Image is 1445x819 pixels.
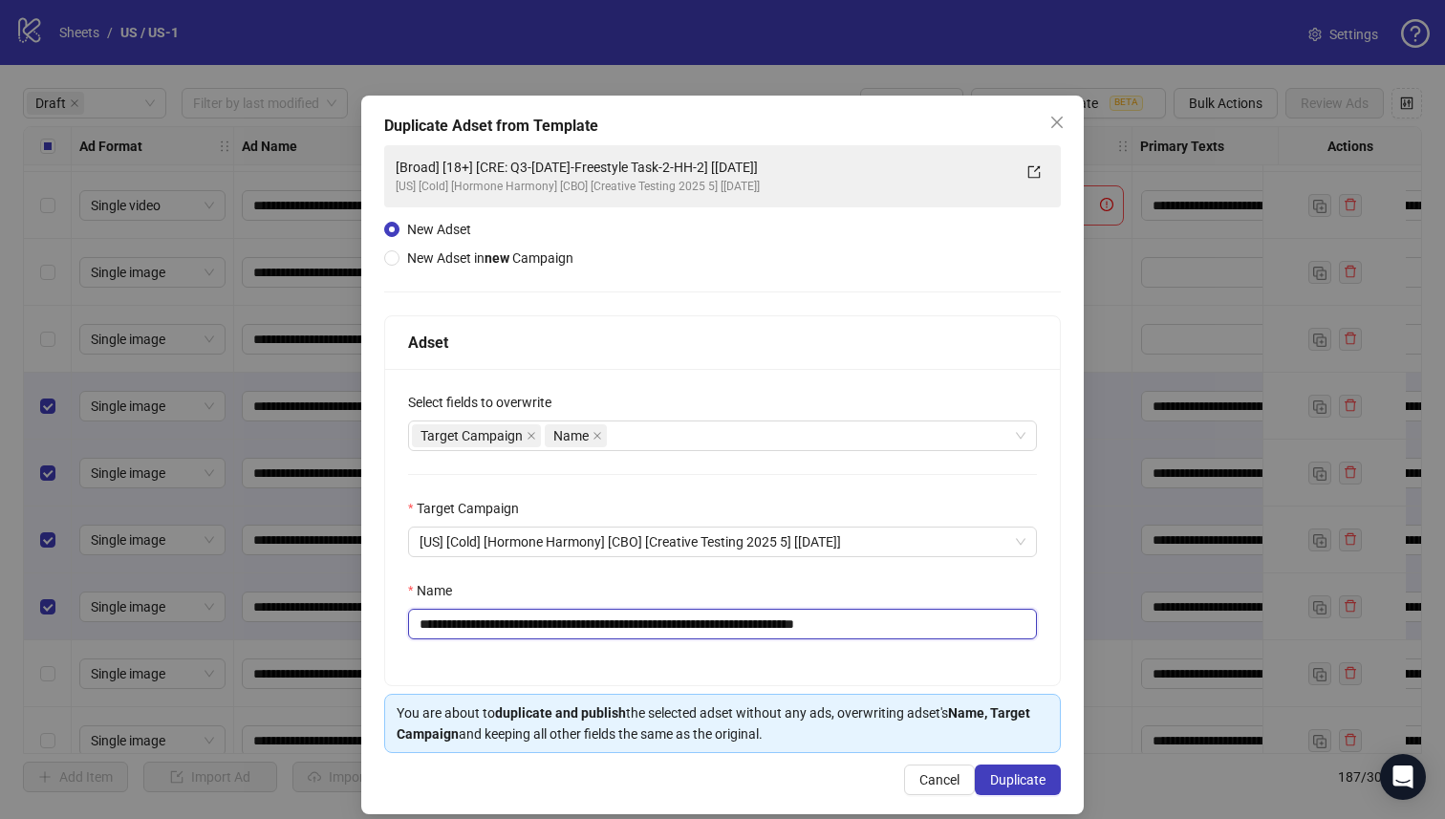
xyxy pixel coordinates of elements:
[396,157,1011,178] div: [Broad] [18+] [CRE: Q3-[DATE]-Freestyle Task-2-HH-2] [[DATE]]
[1049,115,1065,130] span: close
[396,178,1011,196] div: [US] [Cold] [Hormone Harmony] [CBO] [Creative Testing 2025 5] [[DATE]]
[397,705,1030,742] strong: Name, Target Campaign
[408,331,1037,355] div: Adset
[408,609,1037,639] input: Name
[397,702,1048,744] div: You are about to the selected adset without any ads, overwriting adset's and keeping all other fi...
[408,498,531,519] label: Target Campaign
[553,425,589,446] span: Name
[545,424,607,447] span: Name
[495,705,626,721] strong: duplicate and publish
[1042,107,1072,138] button: Close
[593,431,602,441] span: close
[1027,165,1041,179] span: export
[408,392,564,413] label: Select fields to overwrite
[1380,754,1426,800] div: Open Intercom Messenger
[990,772,1046,787] span: Duplicate
[407,222,471,237] span: New Adset
[421,425,523,446] span: Target Campaign
[527,431,536,441] span: close
[904,765,975,795] button: Cancel
[407,250,573,266] span: New Adset in Campaign
[975,765,1061,795] button: Duplicate
[384,115,1061,138] div: Duplicate Adset from Template
[485,250,509,266] strong: new
[412,424,541,447] span: Target Campaign
[408,580,464,601] label: Name
[919,772,960,787] span: Cancel
[420,528,1025,556] span: [US] [Cold] [Hormone Harmony] [CBO] [Creative Testing 2025 5] [30 Sept 2025]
